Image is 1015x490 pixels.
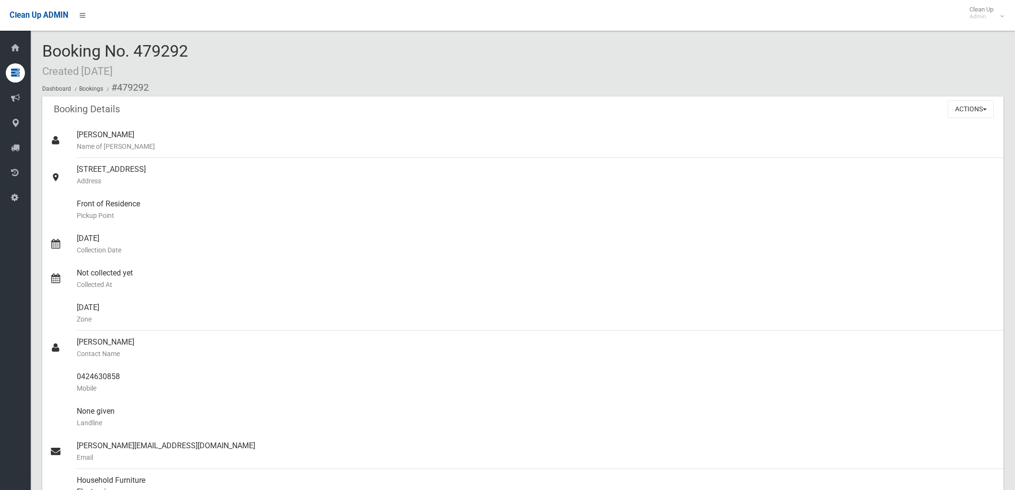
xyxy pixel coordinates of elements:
div: Not collected yet [77,262,996,296]
span: Clean Up ADMIN [10,11,68,20]
small: Pickup Point [77,210,996,221]
small: Collected At [77,279,996,290]
li: #479292 [105,79,149,96]
a: Bookings [79,85,103,92]
small: Landline [77,417,996,429]
div: [PERSON_NAME] [77,123,996,158]
div: None given [77,400,996,434]
button: Actions [948,100,994,118]
a: Dashboard [42,85,71,92]
small: Name of [PERSON_NAME] [77,141,996,152]
small: Mobile [77,382,996,394]
div: [DATE] [77,296,996,331]
small: Created [DATE] [42,65,113,77]
a: [PERSON_NAME][EMAIL_ADDRESS][DOMAIN_NAME]Email [42,434,1003,469]
small: Email [77,452,996,463]
small: Address [77,175,996,187]
small: Zone [77,313,996,325]
span: Clean Up [965,6,1003,20]
div: Front of Residence [77,192,996,227]
div: [STREET_ADDRESS] [77,158,996,192]
small: Contact Name [77,348,996,359]
div: 0424630858 [77,365,996,400]
span: Booking No. 479292 [42,41,188,79]
small: Admin [969,13,993,20]
div: [DATE] [77,227,996,262]
div: [PERSON_NAME][EMAIL_ADDRESS][DOMAIN_NAME] [77,434,996,469]
div: [PERSON_NAME] [77,331,996,365]
small: Collection Date [77,244,996,256]
header: Booking Details [42,100,131,119]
